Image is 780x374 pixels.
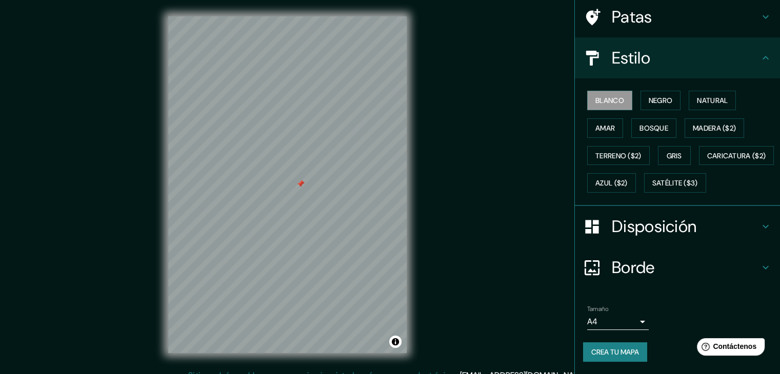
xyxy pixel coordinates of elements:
[595,96,624,105] font: Blanco
[649,96,673,105] font: Negro
[595,151,642,160] font: Terreno ($2)
[697,96,728,105] font: Natural
[699,146,774,165] button: Caricatura ($2)
[612,257,655,278] font: Borde
[591,347,639,357] font: Crea tu mapa
[168,16,407,353] canvas: Mapa
[693,123,736,133] font: Madera ($2)
[631,118,676,138] button: Bosque
[612,216,696,237] font: Disposición
[595,179,628,188] font: Azul ($2)
[667,151,682,160] font: Gris
[587,91,632,110] button: Blanco
[689,334,769,363] iframe: Lanzador de widgets de ayuda
[652,179,698,188] font: Satélite ($3)
[689,91,736,110] button: Natural
[587,314,649,330] div: A4
[685,118,744,138] button: Madera ($2)
[587,118,623,138] button: Amar
[587,173,636,193] button: Azul ($2)
[575,37,780,78] div: Estilo
[644,173,706,193] button: Satélite ($3)
[641,91,681,110] button: Negro
[612,47,650,69] font: Estilo
[389,336,402,348] button: Activar o desactivar atribución
[612,6,652,28] font: Patas
[658,146,691,165] button: Gris
[595,123,615,133] font: Amar
[587,146,650,165] button: Terreno ($2)
[575,206,780,247] div: Disposición
[587,316,597,327] font: A4
[583,342,647,362] button: Crea tu mapa
[707,151,766,160] font: Caricatura ($2)
[639,123,668,133] font: Bosque
[575,247,780,288] div: Borde
[587,305,608,313] font: Tamaño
